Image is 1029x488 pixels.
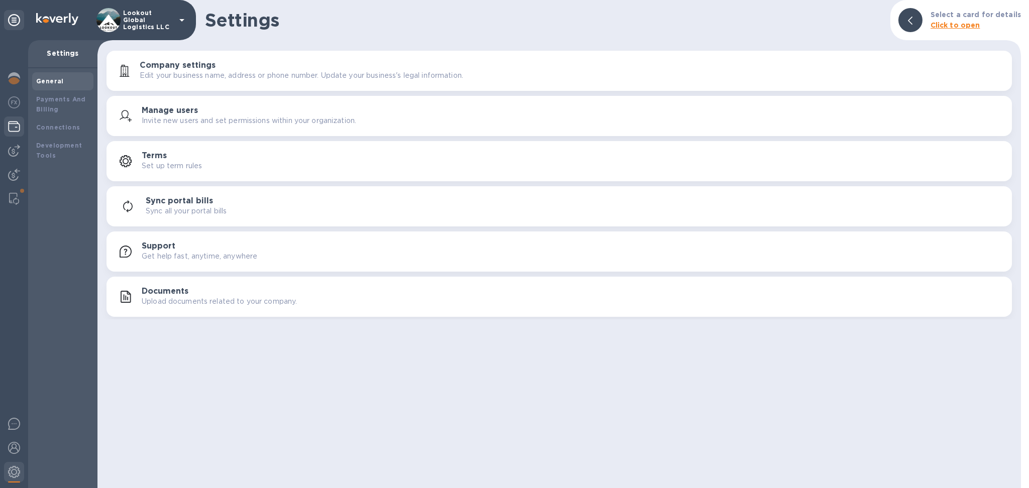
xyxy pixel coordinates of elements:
[142,296,297,307] p: Upload documents related to your company.
[8,120,20,133] img: Wallets
[931,21,980,29] b: Click to open
[107,277,1012,317] button: DocumentsUpload documents related to your company.
[123,10,173,31] p: Lookout Global Logistics LLC
[36,77,64,85] b: General
[107,186,1012,226] button: Sync portal billsSync all your portal bills
[107,96,1012,136] button: Manage usersInvite new users and set permissions within your organization.
[36,124,80,131] b: Connections
[142,241,175,251] h3: Support
[36,142,82,159] b: Development Tools
[931,11,1021,19] b: Select a card for details
[146,206,227,216] p: Sync all your portal bills
[142,151,167,161] h3: Terms
[4,10,24,30] div: Unpin categories
[36,13,78,25] img: Logo
[8,96,20,108] img: Foreign exchange
[107,231,1012,272] button: SupportGet help fast, anytime, anywhere
[107,51,1012,91] button: Company settingsEdit your business name, address or phone number. Update your business's legal in...
[142,106,198,115] h3: Manage users
[205,10,882,31] h1: Settings
[107,141,1012,181] button: TermsSet up term rules
[142,287,188,296] h3: Documents
[36,48,89,58] p: Settings
[140,61,216,70] h3: Company settings
[140,70,463,81] p: Edit your business name, address or phone number. Update your business's legal information.
[146,196,213,206] h3: Sync portal bills
[142,115,356,126] p: Invite new users and set permissions within your organization.
[36,95,86,113] b: Payments And Billing
[142,251,257,262] p: Get help fast, anytime, anywhere
[142,161,202,171] p: Set up term rules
